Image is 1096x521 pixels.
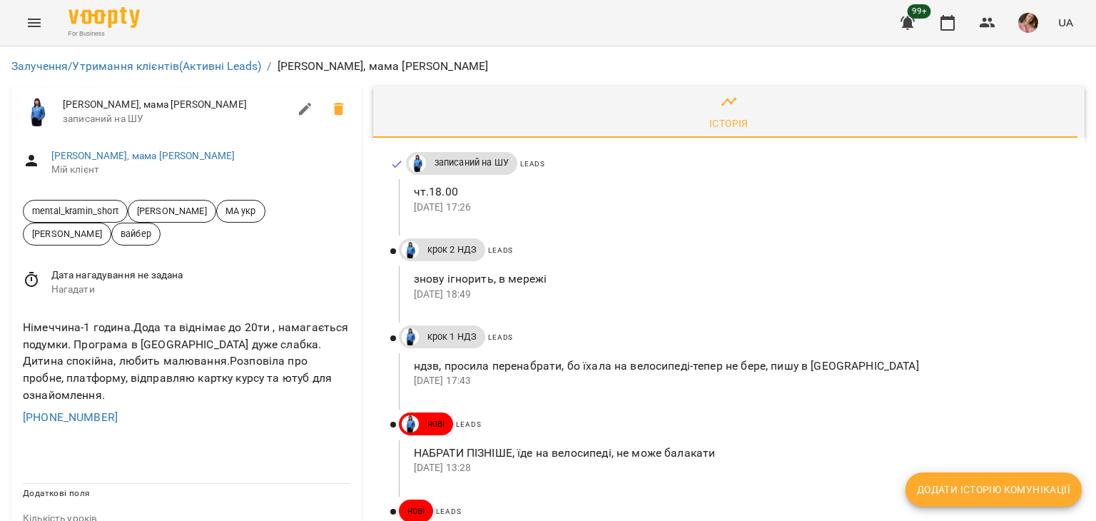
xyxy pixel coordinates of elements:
span: Дата нагадування не задана [51,268,350,283]
img: Дащенко Аня [23,98,51,126]
p: чт.18.00 [414,183,1062,201]
p: [PERSON_NAME], мама [PERSON_NAME] [278,58,489,75]
span: Leads [488,246,513,254]
div: Історія [709,115,749,132]
span: нові [399,505,434,517]
span: [PERSON_NAME] [24,227,111,241]
p: [DATE] 13:28 [414,461,1062,475]
span: МА укр [217,204,265,218]
span: Додаткові поля [23,488,90,498]
span: UA [1058,15,1073,30]
p: знову ігнорить, в мережі [414,270,1062,288]
a: [PERSON_NAME], мама [PERSON_NAME] [51,150,235,161]
span: mental_kramin_short [24,204,127,218]
li: / [267,58,271,75]
p: ндзв, просила перенабрати, бо їхала на велосипеді-тепер не бере, пишу в [GEOGRAPHIC_DATA] [414,358,1062,375]
img: e4201cb721255180434d5b675ab1e4d4.jpg [1018,13,1038,33]
span: Leads [520,160,545,168]
span: 99+ [908,4,931,19]
img: Дащенко Аня [402,328,419,345]
button: Додати історію комунікації [905,472,1082,507]
img: Дащенко Аня [409,155,426,172]
span: [PERSON_NAME] [128,204,215,218]
div: Німеччина-1 година.Дода та віднімає до 20ти , намагається подумки. Програма в [GEOGRAPHIC_DATA] д... [20,316,353,406]
a: Залучення/Утримання клієнтів(Активні Leads) [11,59,261,73]
span: записаний на ШУ [63,112,288,126]
span: вайбер [112,227,160,241]
span: For Business [68,29,140,39]
span: записаний на ШУ [426,156,517,169]
span: нові [419,418,454,430]
img: Дащенко Аня [402,241,419,258]
a: [PHONE_NUMBER] [23,410,118,424]
p: НАБРАТИ ПІЗНІШЕ, їде на велосипеді, не може балакати [414,445,1062,462]
button: UA [1052,9,1079,36]
button: Menu [17,6,51,40]
p: [DATE] 17:26 [414,201,1062,215]
a: Дащенко Аня [406,155,426,172]
span: Нагадати [51,283,350,297]
span: Leads [456,420,481,428]
a: Дащенко Аня [399,241,419,258]
span: Leads [436,507,461,515]
p: [DATE] 18:49 [414,288,1062,302]
span: Leads [488,333,513,341]
img: Voopty Logo [68,7,140,28]
span: Мій клієнт [51,163,350,177]
p: [DATE] 17:43 [414,374,1062,388]
span: крок 2 НДЗ [419,243,485,256]
span: крок 1 НДЗ [419,330,485,343]
span: Додати історію комунікації [917,481,1070,498]
img: Дащенко Аня [402,415,419,433]
a: Дащенко Аня [399,328,419,345]
nav: breadcrumb [11,58,1085,75]
a: Дащенко Аня [399,415,419,433]
span: [PERSON_NAME], мама [PERSON_NAME] [63,98,288,112]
